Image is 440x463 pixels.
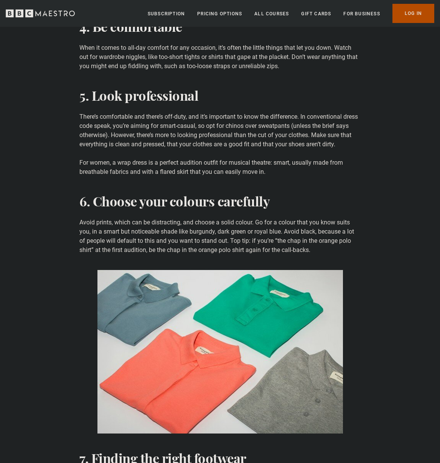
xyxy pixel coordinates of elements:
[79,218,361,255] p: Avoid prints, which can be distracting, and choose a solid colour. Go for a colour that you know ...
[197,10,242,18] a: Pricing Options
[392,4,434,23] a: Log In
[254,10,289,18] a: All Courses
[79,86,361,105] h2: 5. Look professional
[6,8,75,19] svg: BBC Maestro
[79,192,361,210] h2: 6. Choose your colours carefully
[79,112,361,177] p: There’s comfortable and there’s off-duty, and it’s important to know the difference. In conventio...
[343,10,380,18] a: For business
[148,10,185,18] a: Subscription
[79,43,361,71] p: When it comes to all-day comfort for any occasion, it’s often the little things that let you down...
[301,10,331,18] a: Gift Cards
[97,270,343,434] img: green crew neck shirt and gray crew neck shirt
[148,4,434,23] nav: Primary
